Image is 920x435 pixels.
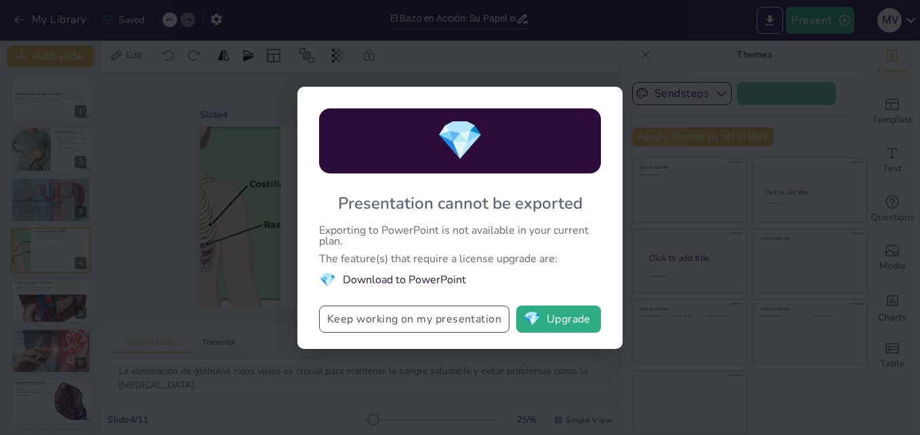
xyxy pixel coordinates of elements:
[338,192,583,214] div: Presentation cannot be exported
[524,312,541,326] span: diamond
[436,115,484,167] span: diamond
[319,306,509,333] button: Keep working on my presentation
[319,271,601,289] li: Download to PowerPoint
[319,271,336,289] span: diamond
[319,253,601,264] div: The feature(s) that require a license upgrade are:
[319,225,601,247] div: Exporting to PowerPoint is not available in your current plan.
[516,306,601,333] button: diamondUpgrade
